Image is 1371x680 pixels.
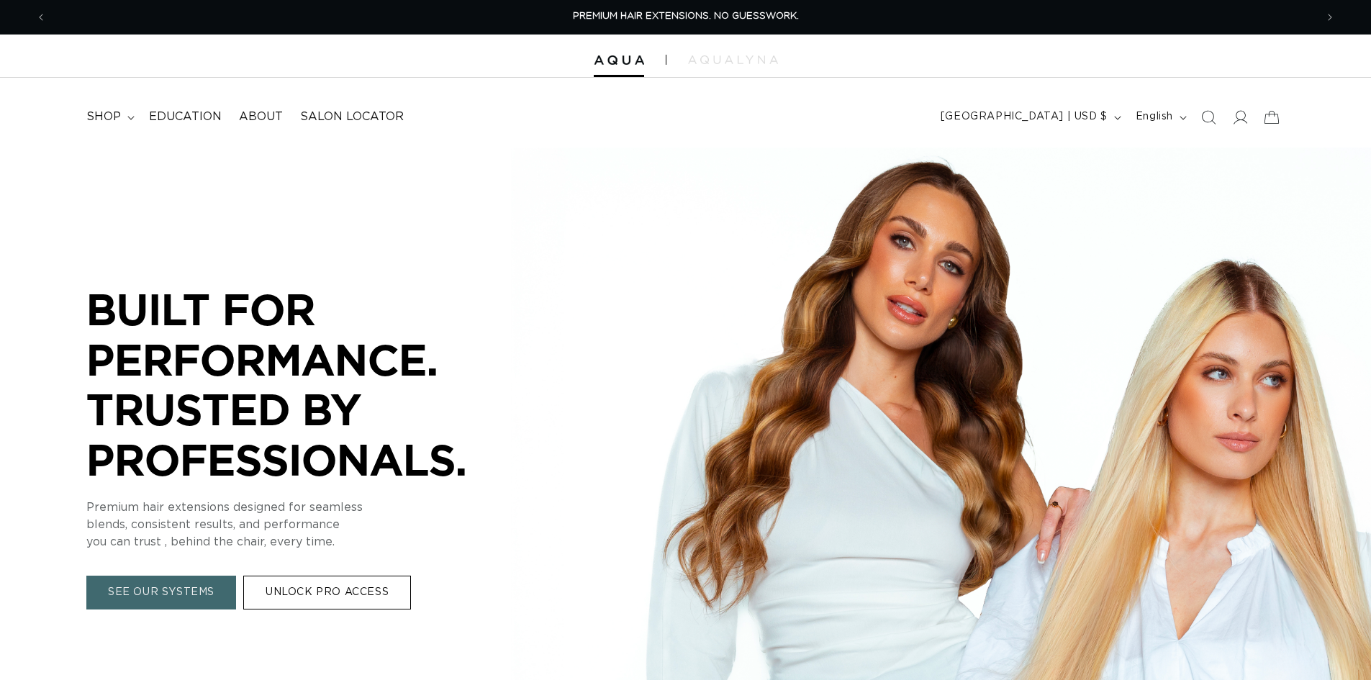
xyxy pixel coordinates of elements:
[932,104,1127,131] button: [GEOGRAPHIC_DATA] | USD $
[1136,109,1173,124] span: English
[300,109,404,124] span: Salon Locator
[291,101,412,133] a: Salon Locator
[86,284,518,484] p: BUILT FOR PERFORMANCE. TRUSTED BY PROFESSIONALS.
[243,576,411,610] a: UNLOCK PRO ACCESS
[140,101,230,133] a: Education
[86,576,236,610] a: SEE OUR SYSTEMS
[573,12,799,21] span: PREMIUM HAIR EXTENSIONS. NO GUESSWORK.
[688,55,778,64] img: aqualyna.com
[239,109,283,124] span: About
[1314,4,1346,31] button: Next announcement
[594,55,644,65] img: Aqua Hair Extensions
[941,109,1108,124] span: [GEOGRAPHIC_DATA] | USD $
[1193,101,1224,133] summary: Search
[86,534,518,551] p: you can trust , behind the chair, every time.
[78,101,140,133] summary: shop
[86,517,518,534] p: blends, consistent results, and performance
[25,4,57,31] button: Previous announcement
[86,109,121,124] span: shop
[230,101,291,133] a: About
[1127,104,1193,131] button: English
[149,109,222,124] span: Education
[86,499,518,517] p: Premium hair extensions designed for seamless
